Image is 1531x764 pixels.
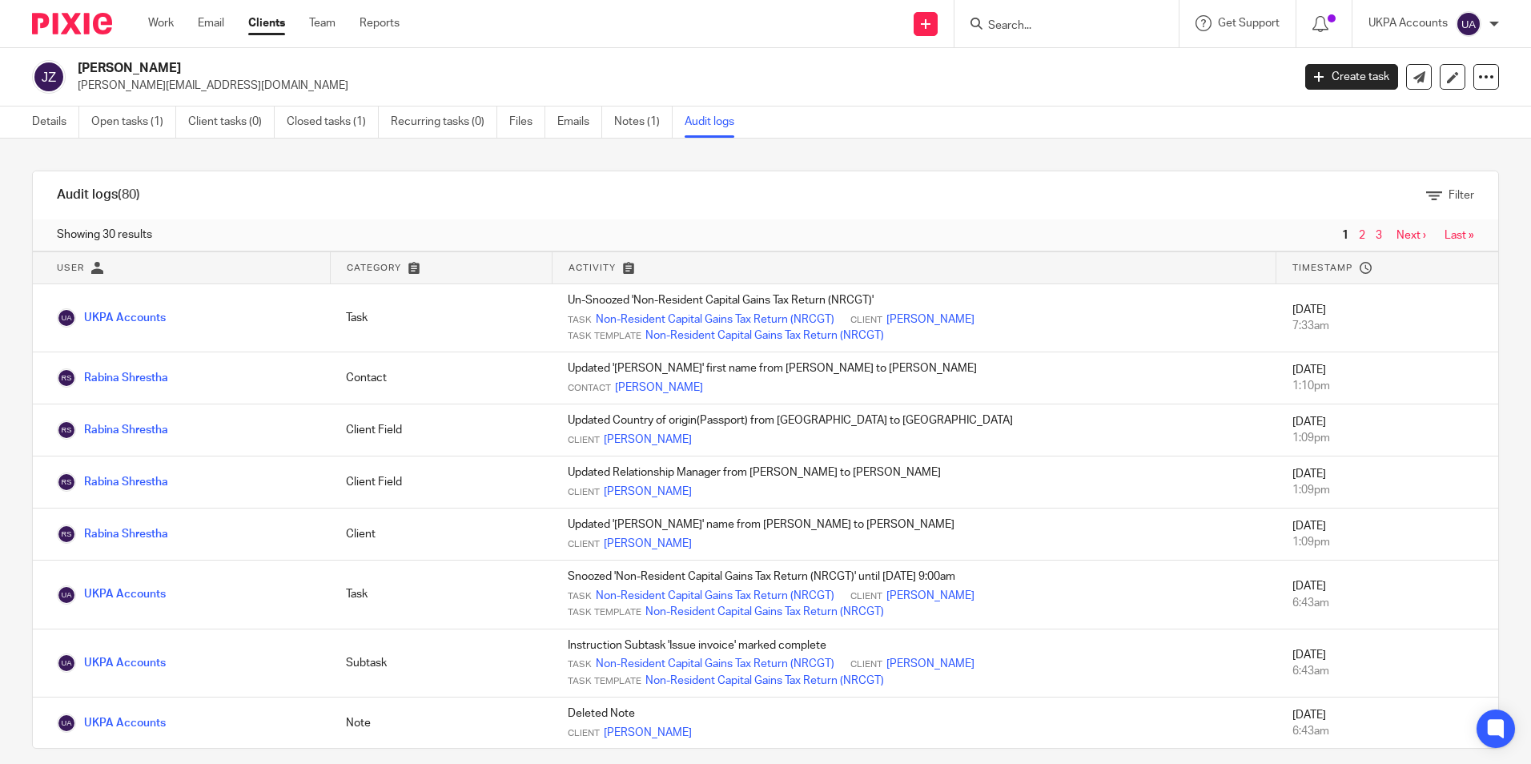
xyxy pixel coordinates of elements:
td: [DATE] [1276,509,1498,561]
a: Non-Resident Capital Gains Tax Return (NRCGT) [645,328,884,344]
img: UKPA Accounts [57,585,76,605]
td: Updated '[PERSON_NAME]' first name from [PERSON_NAME] to [PERSON_NAME] [552,352,1276,404]
td: [DATE] [1276,352,1498,404]
div: 6:43am [1292,595,1482,611]
span: User [57,263,84,272]
a: Notes (1) [614,107,673,138]
span: Client [850,590,882,603]
a: Next › [1396,230,1426,241]
td: Updated '[PERSON_NAME]' name from [PERSON_NAME] to [PERSON_NAME] [552,509,1276,561]
p: UKPA Accounts [1368,15,1448,31]
span: Activity [569,263,616,272]
a: Work [148,15,174,31]
span: Showing 30 results [57,227,152,243]
td: Snoozed 'Non-Resident Capital Gains Tax Return (NRCGT)' until [DATE] 9:00am [552,561,1276,629]
a: Team [309,15,336,31]
a: Client tasks (0) [188,107,275,138]
a: 3 [1376,230,1382,241]
td: [DATE] [1276,629,1498,697]
td: [DATE] [1276,284,1498,352]
span: Filter [1449,190,1474,201]
span: 1 [1338,226,1352,245]
a: Rabina Shrestha [57,372,168,384]
a: Audit logs [685,107,746,138]
a: Reports [360,15,400,31]
a: 2 [1359,230,1365,241]
span: (80) [118,188,140,201]
a: [PERSON_NAME] [604,484,692,500]
td: Subtask [330,629,552,697]
div: 6:43am [1292,723,1482,739]
span: Contact [568,382,611,395]
span: Category [347,263,401,272]
img: svg%3E [32,60,66,94]
td: [DATE] [1276,404,1498,456]
div: 1:09pm [1292,430,1482,446]
td: Instruction Subtask 'Issue invoice' marked complete [552,629,1276,697]
a: Create task [1305,64,1398,90]
a: Rabina Shrestha [57,476,168,488]
a: Non-Resident Capital Gains Tax Return (NRCGT) [596,656,834,672]
img: UKPA Accounts [57,714,76,733]
td: Un-Snoozed 'Non-Resident Capital Gains Tax Return (NRCGT)' [552,284,1276,352]
td: Client Field [330,456,552,509]
a: Details [32,107,79,138]
span: Client [568,434,600,447]
div: 1:09pm [1292,534,1482,550]
input: Search [987,19,1131,34]
span: Task [568,314,592,327]
a: [PERSON_NAME] [886,312,974,328]
a: Non-Resident Capital Gains Tax Return (NRCGT) [645,604,884,620]
a: Recurring tasks (0) [391,107,497,138]
a: Email [198,15,224,31]
img: UKPA Accounts [57,653,76,673]
td: [DATE] [1276,698,1498,750]
a: [PERSON_NAME] [604,432,692,448]
td: Note [330,698,552,750]
a: Non-Resident Capital Gains Tax Return (NRCGT) [645,673,884,689]
td: Client Field [330,404,552,456]
td: Contact [330,352,552,404]
h2: [PERSON_NAME] [78,60,1040,77]
div: 1:10pm [1292,378,1482,394]
a: UKPA Accounts [57,589,166,600]
img: UKPA Accounts [57,308,76,328]
a: [PERSON_NAME] [604,725,692,741]
span: Task Template [568,675,641,688]
td: [DATE] [1276,456,1498,509]
td: Deleted Note [552,698,1276,750]
span: Client [568,727,600,740]
a: [PERSON_NAME] [886,656,974,672]
a: UKPA Accounts [57,718,166,729]
a: UKPA Accounts [57,657,166,669]
span: Client [850,658,882,671]
img: svg%3E [1456,11,1481,37]
img: Rabina Shrestha [57,525,76,544]
a: [PERSON_NAME] [886,588,974,604]
a: Rabina Shrestha [57,529,168,540]
a: Emails [557,107,602,138]
a: [PERSON_NAME] [615,380,703,396]
img: Rabina Shrestha [57,368,76,388]
span: Get Support [1218,18,1280,29]
td: [DATE] [1276,561,1498,629]
span: Task Template [568,606,641,619]
td: Updated Relationship Manager from [PERSON_NAME] to [PERSON_NAME] [552,456,1276,509]
div: 1:09pm [1292,482,1482,498]
img: Rabina Shrestha [57,420,76,440]
td: Task [330,284,552,352]
span: Timestamp [1292,263,1352,272]
span: Client [568,538,600,551]
nav: pager [1338,229,1474,242]
span: Client [568,486,600,499]
td: Task [330,561,552,629]
a: Rabina Shrestha [57,424,168,436]
span: Client [850,314,882,327]
a: Non-Resident Capital Gains Tax Return (NRCGT) [596,312,834,328]
a: UKPA Accounts [57,312,166,324]
td: Client [330,509,552,561]
a: Open tasks (1) [91,107,176,138]
a: Clients [248,15,285,31]
div: 6:43am [1292,663,1482,679]
img: Rabina Shrestha [57,472,76,492]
